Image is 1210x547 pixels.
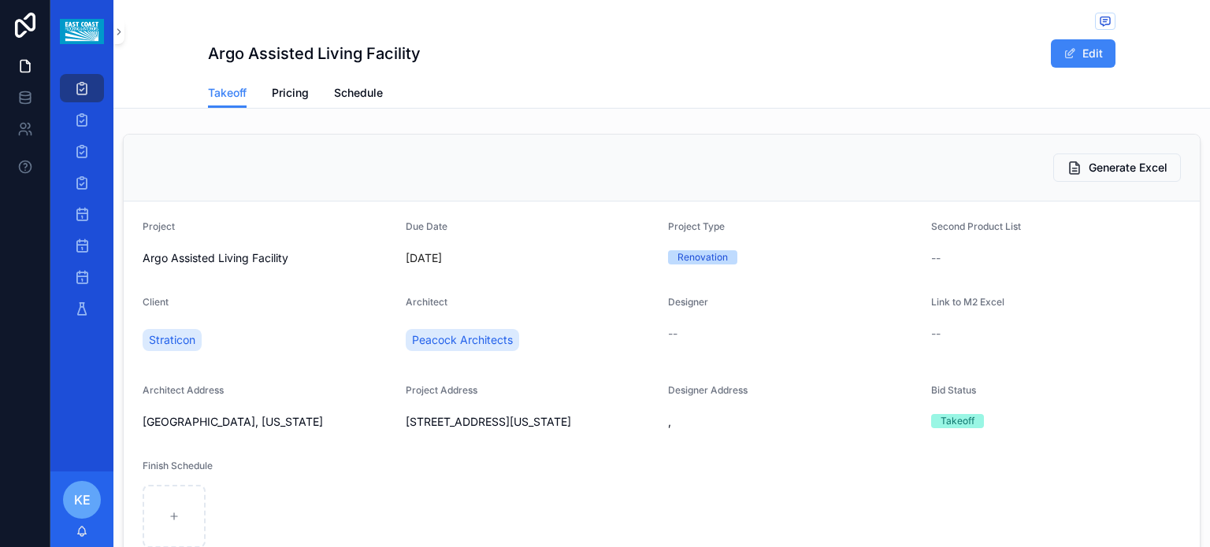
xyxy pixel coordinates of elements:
a: Takeoff [208,79,247,109]
span: Argo Assisted Living Facility [143,250,393,266]
span: Project Type [668,220,725,232]
span: Client [143,296,169,308]
a: Straticon [143,329,202,351]
img: App logo [60,19,103,44]
div: scrollable content [50,63,113,343]
a: Peacock Architects [406,329,519,351]
span: Project [143,220,175,232]
div: Renovation [677,250,728,264]
span: Bid Status [931,384,976,396]
a: Schedule [334,79,383,110]
span: Peacock Architects [412,332,513,348]
span: -- [931,250,941,266]
span: Generate Excel [1089,160,1167,176]
span: Pricing [272,85,309,101]
button: Generate Excel [1053,153,1181,182]
span: Due Date [406,220,447,232]
span: Schedule [334,85,383,101]
span: [GEOGRAPHIC_DATA], [US_STATE] [143,414,393,430]
span: -- [668,326,677,342]
span: Straticon [149,332,195,348]
a: Pricing [272,79,309,110]
span: KE [74,490,91,509]
span: Link to M2 Excel [931,296,1004,308]
h1: Argo Assisted Living Facility [208,43,421,65]
span: Designer Address [668,384,748,396]
span: Project Address [406,384,477,396]
span: Designer [668,296,708,308]
p: [DATE] [406,250,442,266]
span: Takeoff [208,85,247,101]
span: , [668,414,919,430]
span: -- [931,326,941,342]
div: Takeoff [941,414,974,428]
button: Edit [1051,39,1115,68]
span: [STREET_ADDRESS][US_STATE] [406,414,656,430]
span: Architect Address [143,384,224,396]
span: Second Product List [931,220,1021,232]
span: Architect [406,296,447,308]
span: Finish Schedule [143,460,213,471]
